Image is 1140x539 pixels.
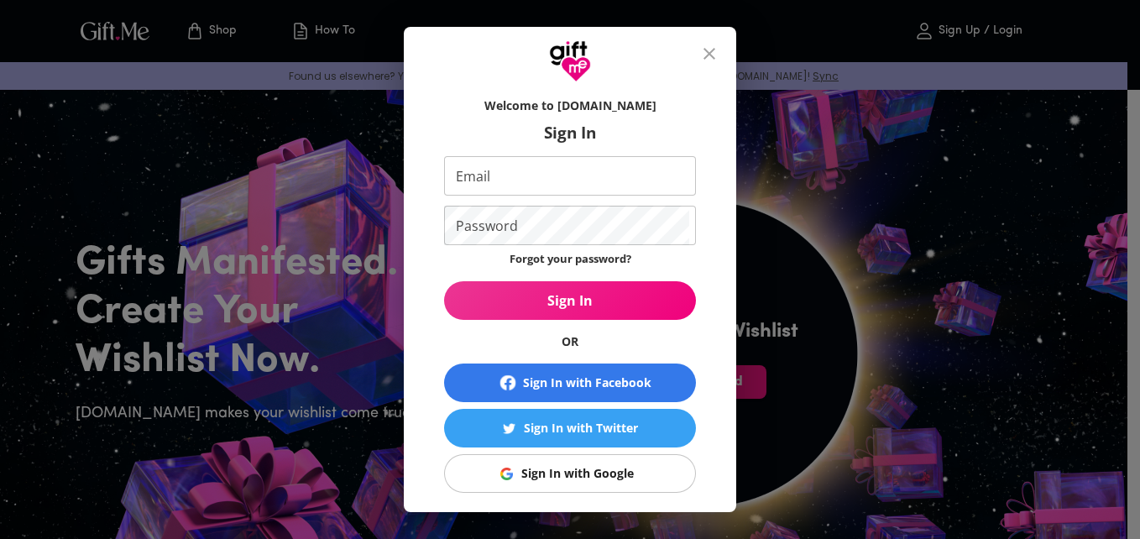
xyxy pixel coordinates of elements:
[503,422,515,435] img: Sign In with Twitter
[471,509,669,526] a: Don't have an account? Sign up
[444,364,696,402] button: Sign In with Facebook
[521,464,634,483] div: Sign In with Google
[524,419,638,437] div: Sign In with Twitter
[444,333,696,350] h6: OR
[444,291,696,310] span: Sign In
[444,281,696,320] button: Sign In
[444,454,696,493] button: Sign In with GoogleSign In with Google
[523,374,651,392] div: Sign In with Facebook
[500,468,513,480] img: Sign In with Google
[444,123,696,143] h6: Sign In
[549,40,591,82] img: GiftMe Logo
[510,251,631,266] a: Forgot your password?
[444,409,696,447] button: Sign In with TwitterSign In with Twitter
[689,34,729,74] button: close
[444,97,696,114] h6: Welcome to [DOMAIN_NAME]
